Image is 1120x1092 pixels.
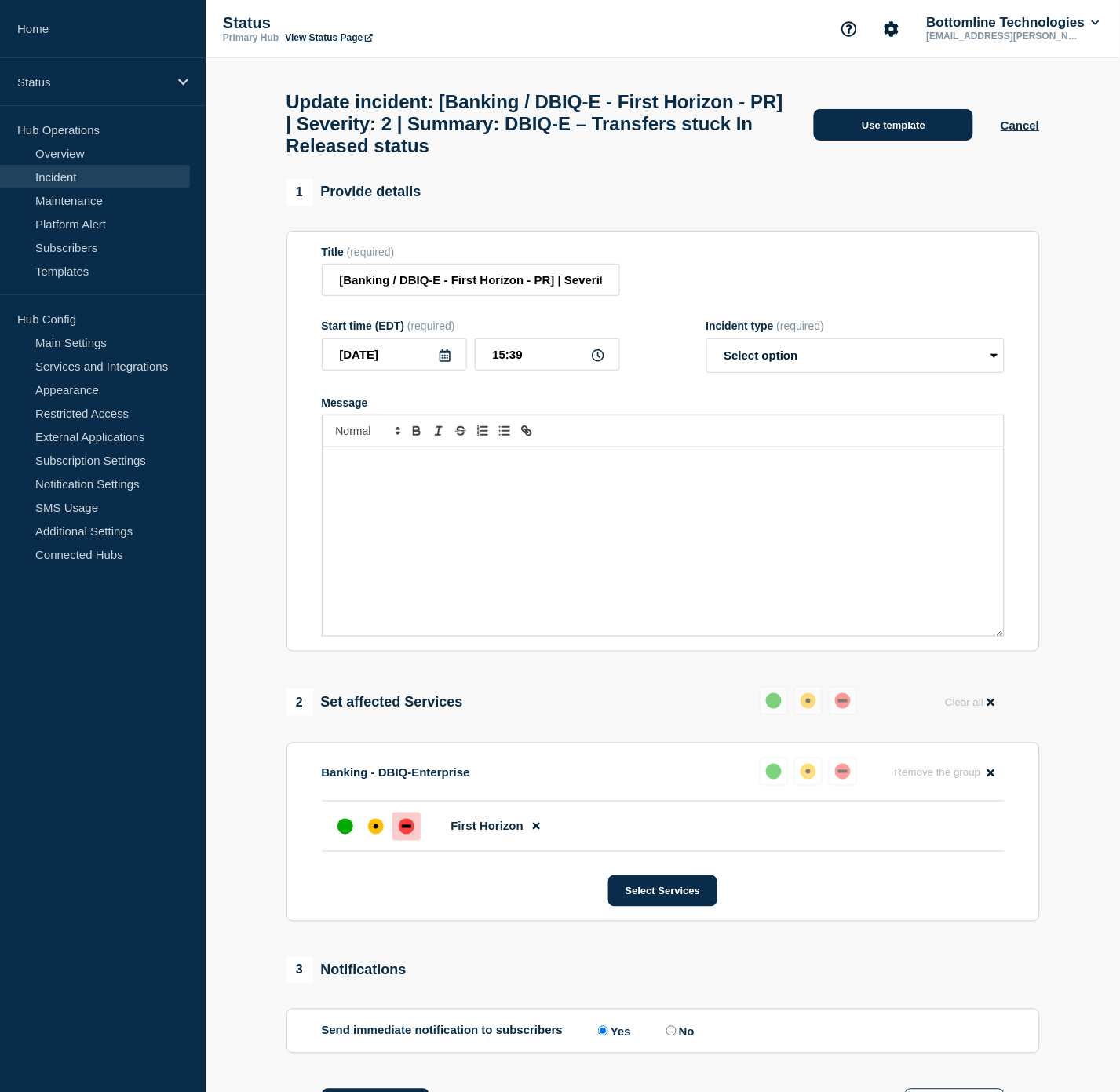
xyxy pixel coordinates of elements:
div: Title [322,246,620,258]
div: affected [801,693,816,709]
div: down [835,764,851,780]
span: First Horizon [451,820,524,833]
button: down [829,687,857,715]
span: (required) [777,320,825,332]
div: up [337,819,353,835]
button: up [760,687,788,715]
div: Message [323,447,1004,636]
p: Banking - DBIQ-Enterprise [322,766,470,780]
div: up [766,764,782,780]
div: Send immediate notification to subscribers [322,1024,1005,1039]
div: Notifications [286,957,407,984]
button: Account settings [875,13,908,46]
input: YYYY-MM-DD [322,338,467,371]
button: Cancel [1001,119,1039,132]
p: Primary Hub [223,32,279,43]
button: Clear all [936,687,1004,718]
span: (required) [407,320,455,332]
div: up [766,693,782,709]
div: Incident type [706,320,1005,332]
input: HH:MM [475,338,620,371]
span: 1 [286,179,313,206]
p: [EMAIL_ADDRESS][PERSON_NAME][DOMAIN_NAME] [924,31,1087,42]
h1: Update incident: [Banking / DBIQ-E - First Horizon - PR] | Severity: 2 | Summary: DBIQ-E – Transf... [286,91,787,157]
button: affected [794,687,823,715]
div: Provide details [286,179,421,206]
button: Bottomline Technologies [924,15,1103,31]
button: up [760,758,788,786]
span: 3 [286,957,313,984]
span: (required) [347,246,395,258]
p: Status [17,75,168,89]
button: Toggle link [516,422,538,440]
a: View Status Page [285,32,372,43]
div: Message [322,396,1005,409]
span: Font size [329,422,406,440]
div: affected [801,764,816,780]
button: Remove the group [885,758,1005,788]
button: Toggle italic text [428,422,450,440]
p: Status [223,14,537,32]
div: affected [368,819,384,835]
span: 2 [286,689,313,716]
button: Toggle strikethrough text [450,422,472,440]
p: Send immediate notification to subscribers [322,1024,564,1039]
input: Yes [598,1026,608,1036]
div: down [835,693,851,709]
div: Set affected Services [286,689,463,716]
div: down [399,819,414,835]
label: Yes [594,1024,631,1039]
button: Toggle bold text [406,422,428,440]
input: No [666,1026,677,1036]
input: Title [322,264,620,296]
button: Toggle ordered list [472,422,494,440]
button: affected [794,758,823,786]
button: Use template [814,109,973,141]
span: Remove the group [895,767,981,779]
label: No [662,1024,695,1039]
div: Start time (EDT) [322,320,620,332]
button: Toggle bulleted list [494,422,516,440]
button: Select Services [608,875,717,907]
button: down [829,758,857,786]
button: Support [833,13,866,46]
select: Incident type [706,338,1005,373]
